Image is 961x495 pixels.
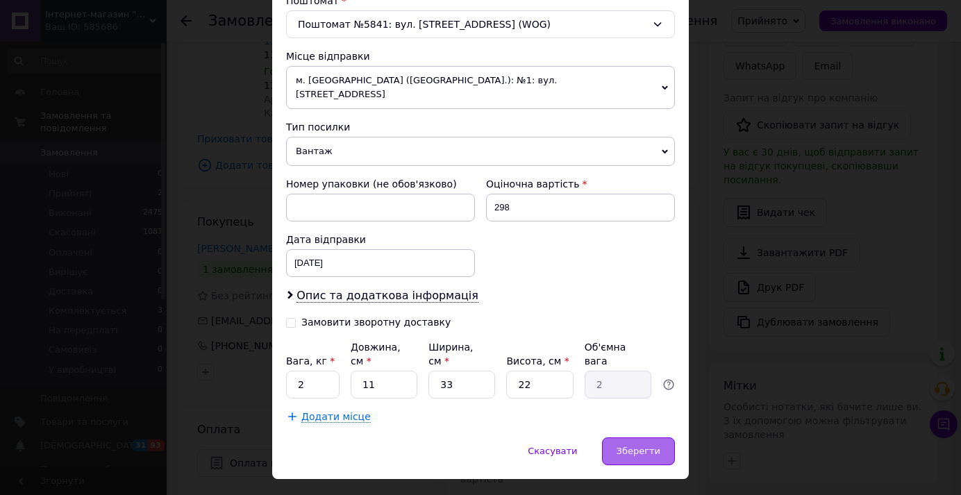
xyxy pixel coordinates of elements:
label: Ширина, см [428,342,473,367]
label: Довжина, см [351,342,401,367]
div: Оціночна вартість [486,177,675,191]
div: Замовити зворотну доставку [301,317,451,328]
span: Опис та додаткова інформація [296,289,478,303]
span: Вантаж [286,137,675,166]
label: Висота, см [506,355,569,367]
div: Номер упаковки (не обов'язково) [286,177,475,191]
div: Дата відправки [286,233,475,246]
label: Вага, кг [286,355,335,367]
span: м. [GEOGRAPHIC_DATA] ([GEOGRAPHIC_DATA].): №1: вул. [STREET_ADDRESS] [286,66,675,109]
span: Місце відправки [286,51,370,62]
div: Об'ємна вага [585,340,651,368]
span: Тип посилки [286,121,350,133]
span: Додати місце [301,411,371,423]
span: Скасувати [528,446,577,456]
div: Поштомат №5841: вул. [STREET_ADDRESS] (WOG) [286,10,675,38]
span: Зберегти [617,446,660,456]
